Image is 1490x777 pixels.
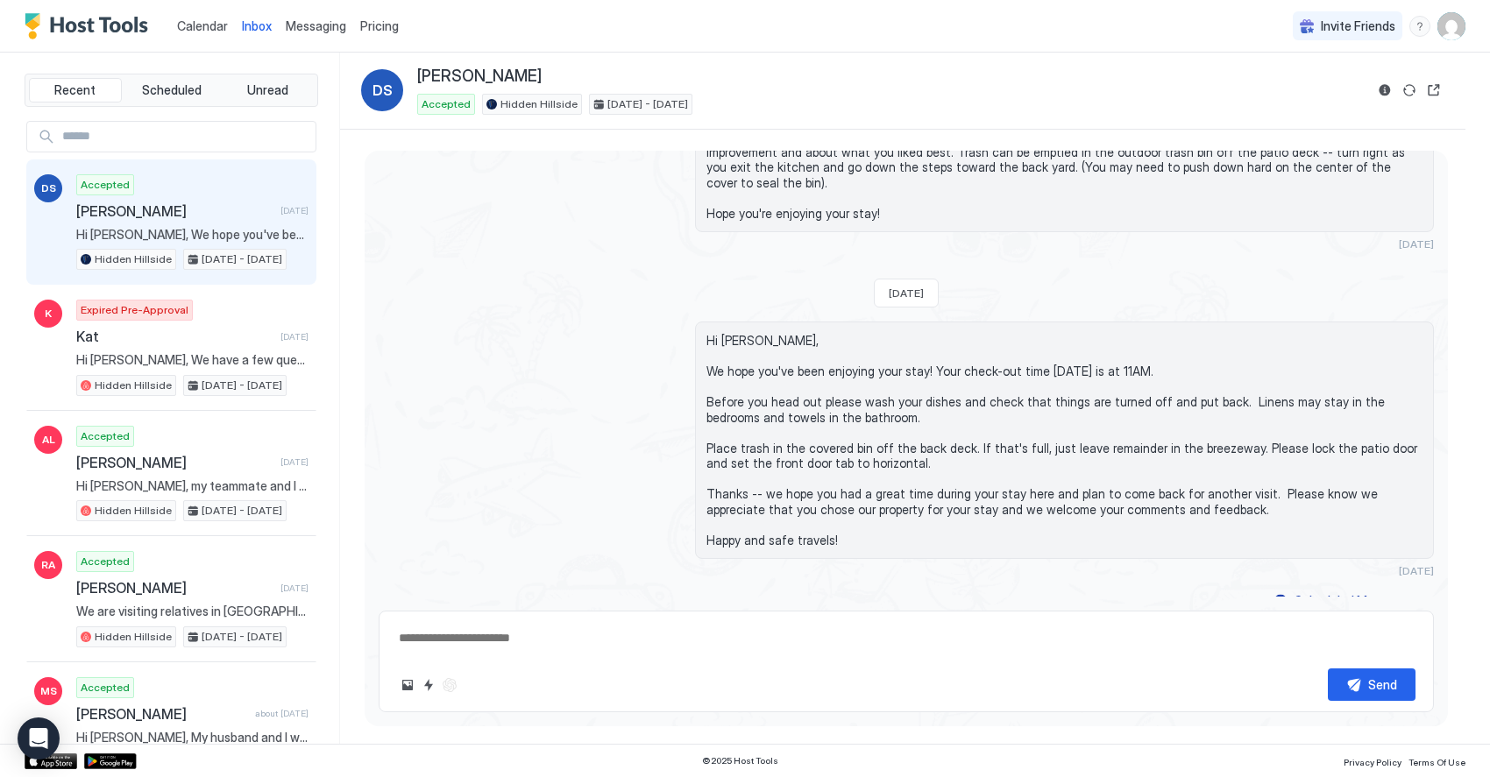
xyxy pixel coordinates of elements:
[202,251,282,267] span: [DATE] - [DATE]
[95,251,172,267] span: Hidden Hillside
[242,17,272,35] a: Inbox
[84,753,137,769] a: Google Play Store
[81,302,188,318] span: Expired Pre-Approval
[202,378,282,393] span: [DATE] - [DATE]
[1399,564,1434,577] span: [DATE]
[706,98,1423,221] span: Hi [PERSON_NAME], Just wanted to check in and make sure you have everything you need? We'd love t...
[418,675,439,696] button: Quick reply
[280,583,309,594] span: [DATE]
[29,78,122,102] button: Recent
[76,352,309,368] span: Hi [PERSON_NAME], We have a few questions, could you please review and advise ? 1. Is there a pet...
[286,18,346,33] span: Messaging
[41,557,55,573] span: RA
[76,705,248,723] span: [PERSON_NAME]
[81,428,130,444] span: Accepted
[177,17,228,35] a: Calendar
[1408,757,1465,767] span: Terms Of Use
[142,82,202,98] span: Scheduled
[702,755,778,766] span: © 2025 Host Tools
[1399,80,1420,101] button: Sync reservation
[607,96,688,112] span: [DATE] - [DATE]
[1321,18,1395,34] span: Invite Friends
[706,333,1423,547] span: Hi [PERSON_NAME], We hope you've been enjoying your stay! Your check-out time [DATE] is at 11AM. ...
[1423,80,1444,101] button: Open reservation
[125,78,218,102] button: Scheduled
[500,96,578,112] span: Hidden Hillside
[202,503,282,519] span: [DATE] - [DATE]
[417,67,542,87] span: [PERSON_NAME]
[76,730,309,745] span: Hi [PERSON_NAME], My husband and I will be traveling to Cable to watch our daughter race in the X...
[81,554,130,569] span: Accepted
[889,286,924,300] span: [DATE]
[247,82,288,98] span: Unread
[280,456,309,468] span: [DATE]
[76,454,273,471] span: [PERSON_NAME]
[1295,591,1414,610] div: Scheduled Messages
[25,74,318,107] div: tab-group
[76,328,273,345] span: Kat
[95,503,172,519] span: Hidden Hillside
[42,432,55,448] span: AL
[255,708,309,719] span: about [DATE]
[397,675,418,696] button: Upload image
[41,180,56,196] span: DS
[45,306,52,321] span: K
[25,753,77,769] a: App Store
[372,80,393,101] span: DS
[95,378,172,393] span: Hidden Hillside
[18,717,60,759] div: Open Intercom Messenger
[81,680,130,696] span: Accepted
[177,18,228,33] span: Calendar
[242,18,272,33] span: Inbox
[1271,589,1434,612] button: Scheduled Messages
[1344,752,1401,770] a: Privacy Policy
[1437,12,1465,40] div: User profile
[360,18,399,34] span: Pricing
[280,205,309,216] span: [DATE]
[76,604,309,619] span: We are visiting relatives in [GEOGRAPHIC_DATA]. We might have 2 more relatives join us but don’t ...
[54,82,96,98] span: Recent
[221,78,314,102] button: Unread
[25,13,156,39] a: Host Tools Logo
[1368,675,1397,694] div: Send
[40,683,57,699] span: MS
[1374,80,1395,101] button: Reservation information
[81,177,130,193] span: Accepted
[202,629,282,645] span: [DATE] - [DATE]
[55,122,316,152] input: Input Field
[76,202,273,220] span: [PERSON_NAME]
[1328,668,1415,701] button: Send
[286,17,346,35] a: Messaging
[76,478,309,494] span: Hi [PERSON_NAME], my teammate and I are coming to town for the Chequamegon bike race. Looking for...
[1409,16,1430,37] div: menu
[95,629,172,645] span: Hidden Hillside
[1408,752,1465,770] a: Terms Of Use
[1344,757,1401,767] span: Privacy Policy
[422,96,471,112] span: Accepted
[76,227,309,243] span: Hi [PERSON_NAME], We hope you've been enjoying your stay! Your check-out time [DATE] is at 11AM. ...
[76,579,273,597] span: [PERSON_NAME]
[1399,237,1434,251] span: [DATE]
[280,331,309,343] span: [DATE]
